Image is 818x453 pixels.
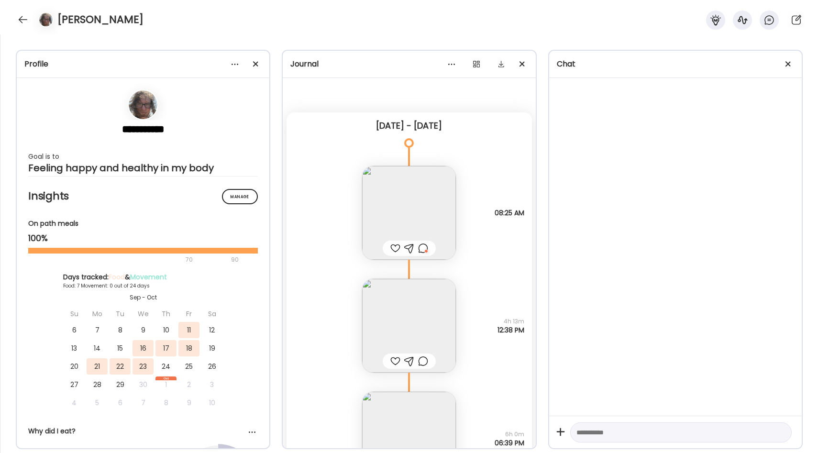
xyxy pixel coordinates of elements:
[109,272,125,282] span: Food
[133,376,154,393] div: 30
[63,293,223,302] div: Sep - Oct
[178,322,199,338] div: 11
[110,340,131,356] div: 15
[201,358,222,375] div: 26
[178,358,199,375] div: 25
[39,13,53,26] img: avatars%2F4oe6JFsLF4ab4yR0XKDB7a6lkDu1
[155,376,177,393] div: 1
[201,395,222,411] div: 10
[87,395,108,411] div: 5
[178,395,199,411] div: 9
[63,272,223,282] div: Days tracked: &
[133,395,154,411] div: 7
[28,426,258,436] div: Why did I eat?
[28,189,258,203] h2: Insights
[133,358,154,375] div: 23
[178,306,199,322] div: Fr
[110,376,131,393] div: 29
[87,306,108,322] div: Mo
[57,12,144,27] h4: [PERSON_NAME]
[64,358,85,375] div: 20
[28,162,258,174] div: Feeling happy and healthy in my body
[110,395,131,411] div: 6
[362,279,456,373] img: images%2F4oe6JFsLF4ab4yR0XKDB7a6lkDu1%2Fxv6wKtr79brrbVmvdxKA%2FKh9wOcvOtfA0nYLAtdNm_240
[64,376,85,393] div: 27
[87,322,108,338] div: 7
[129,90,157,119] img: avatars%2F4oe6JFsLF4ab4yR0XKDB7a6lkDu1
[64,340,85,356] div: 13
[155,306,177,322] div: Th
[155,358,177,375] div: 24
[87,340,108,356] div: 14
[110,358,131,375] div: 22
[495,439,524,447] span: 06:39 PM
[201,340,222,356] div: 19
[155,322,177,338] div: 10
[133,340,154,356] div: 16
[28,151,258,162] div: Goal is to
[178,376,199,393] div: 2
[362,166,456,260] img: images%2F4oe6JFsLF4ab4yR0XKDB7a6lkDu1%2FgvRcPUE2MApDDwDb8sge%2FPM8LOs1SKN4DF7v7Ksml_240
[495,430,524,439] span: 6h 0m
[201,322,222,338] div: 12
[155,340,177,356] div: 17
[155,376,177,380] div: Oct
[110,306,131,322] div: Tu
[294,120,524,132] div: [DATE] - [DATE]
[28,232,258,244] div: 100%
[178,340,199,356] div: 18
[133,306,154,322] div: We
[28,254,228,265] div: 70
[64,306,85,322] div: Su
[63,282,223,289] div: Food: 7 Movement: 0 out of 24 days
[497,317,524,326] span: 4h 13m
[130,272,167,282] span: Movement
[222,189,258,204] div: Manage
[201,376,222,393] div: 3
[64,395,85,411] div: 4
[133,322,154,338] div: 9
[87,358,108,375] div: 21
[497,326,524,334] span: 12:38 PM
[155,395,177,411] div: 8
[495,209,524,217] span: 08:25 AM
[230,254,240,265] div: 90
[64,322,85,338] div: 6
[557,58,794,70] div: Chat
[28,219,258,229] div: On path meals
[110,322,131,338] div: 8
[201,306,222,322] div: Sa
[87,376,108,393] div: 28
[290,58,528,70] div: Journal
[24,58,262,70] div: Profile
